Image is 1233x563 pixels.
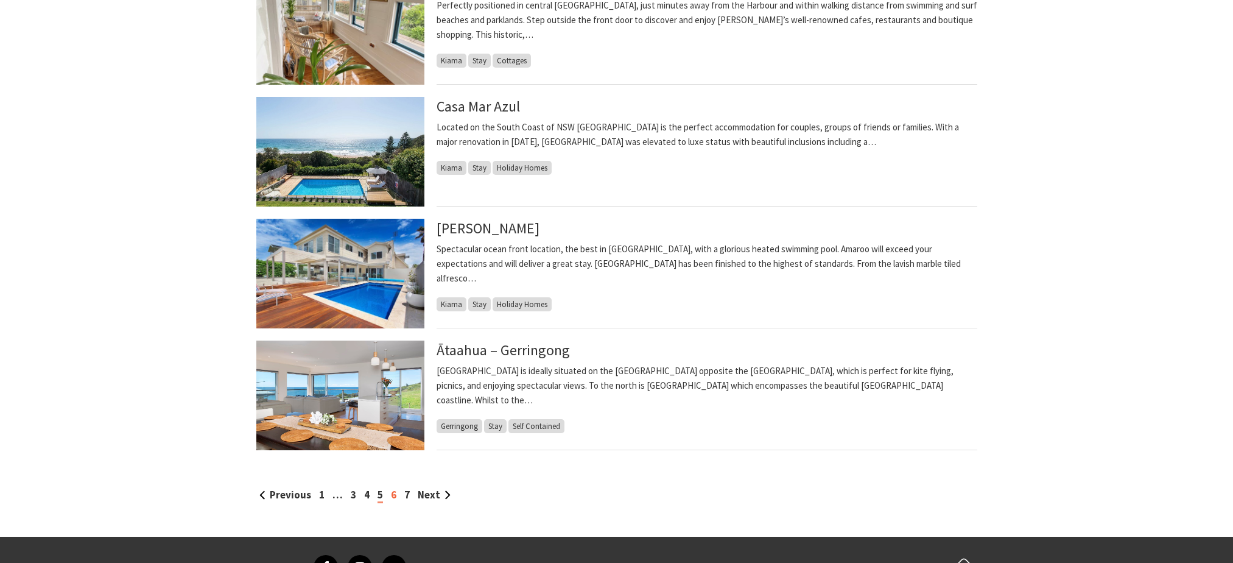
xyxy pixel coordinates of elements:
span: Stay [468,161,491,175]
a: Casa Mar Azul [437,97,520,116]
img: Heated Pool [256,219,424,328]
span: Holiday Homes [493,161,552,175]
a: Ātaahua – Gerringong [437,341,570,359]
span: … [332,488,343,501]
span: Stay [468,297,491,311]
p: Spectacular ocean front location, the best in [GEOGRAPHIC_DATA], with a glorious heated swimming ... [437,242,977,286]
span: Kiama [437,161,466,175]
span: Kiama [437,54,466,68]
span: Holiday Homes [493,297,552,311]
a: 1 [319,488,325,501]
span: Cottages [493,54,531,68]
a: [PERSON_NAME] [437,219,539,238]
span: Stay [468,54,491,68]
a: Next [418,488,451,501]
span: 5 [378,488,383,503]
a: 7 [404,488,410,501]
a: 4 [364,488,370,501]
span: Self Contained [508,419,564,433]
p: Located on the South Coast of NSW [GEOGRAPHIC_DATA] is the perfect accommodation for couples, gro... [437,120,977,149]
a: 6 [391,488,396,501]
a: 3 [351,488,356,501]
p: [GEOGRAPHIC_DATA] is ideally situated on the [GEOGRAPHIC_DATA] opposite the [GEOGRAPHIC_DATA], wh... [437,364,977,408]
span: Kiama [437,297,466,311]
span: Stay [484,419,507,433]
span: Gerringong [437,419,482,433]
a: Previous [259,488,311,501]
